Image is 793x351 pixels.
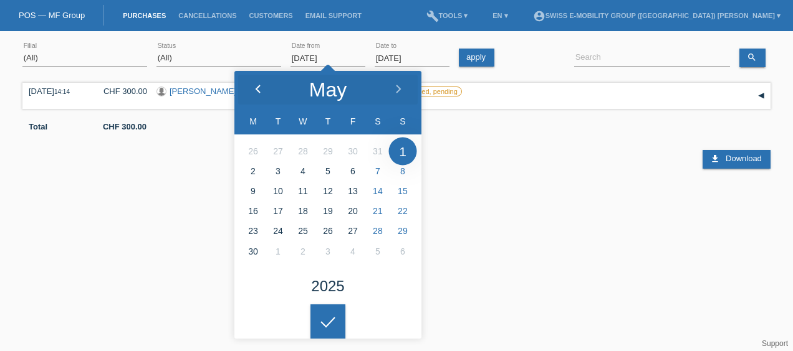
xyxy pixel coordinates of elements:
[243,12,299,19] a: Customers
[739,49,766,67] a: search
[172,12,243,19] a: Cancellations
[387,87,462,96] label: unconfirmed, pending
[726,154,762,163] span: Download
[29,87,79,96] div: [DATE]
[170,87,236,96] a: [PERSON_NAME]
[747,52,757,62] i: search
[117,12,172,19] a: Purchases
[309,80,347,100] div: May
[527,12,787,19] a: account_circleSwiss E-Mobility Group ([GEOGRAPHIC_DATA]) [PERSON_NAME] ▾
[426,10,439,22] i: build
[88,87,147,96] div: CHF 300.00
[420,12,474,19] a: buildTools ▾
[29,122,47,131] b: Total
[103,122,147,131] b: CHF 300.00
[54,88,70,95] span: 14:14
[710,154,720,164] i: download
[486,12,514,19] a: EN ▾
[299,12,368,19] a: Email Support
[752,87,771,105] div: expand/collapse
[311,279,344,294] div: 2025
[762,339,788,348] a: Support
[703,150,770,169] a: download Download
[459,49,494,67] a: apply
[533,10,545,22] i: account_circle
[19,11,85,20] a: POS — MF Group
